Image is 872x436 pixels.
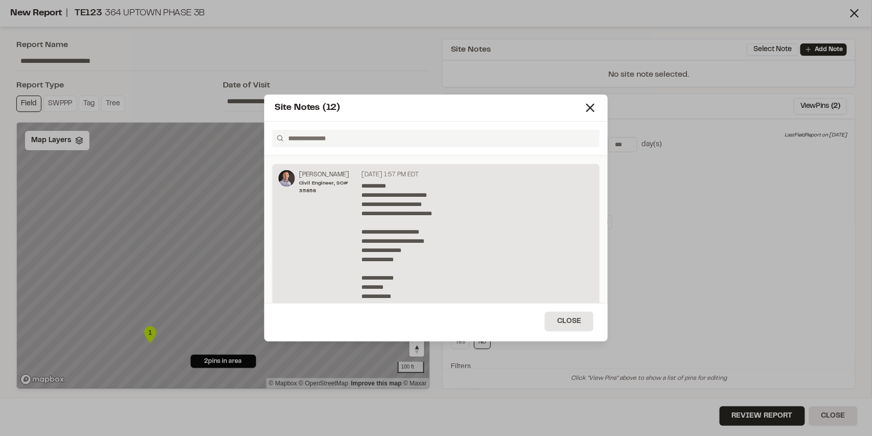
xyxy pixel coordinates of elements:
[274,101,583,115] div: Site Notes (12)
[545,312,593,331] button: Close
[299,170,357,179] p: [PERSON_NAME]
[361,170,419,179] p: [DATE] 1:57 PM EDT
[299,179,357,195] p: Civil Engineer, SC# 35858
[272,164,600,390] div: Click to select
[279,170,295,187] img: Landon Messal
